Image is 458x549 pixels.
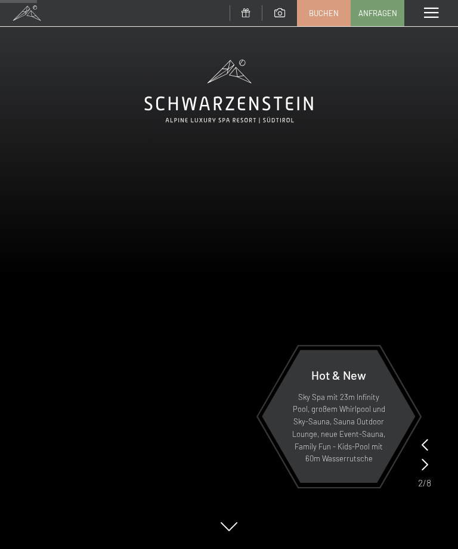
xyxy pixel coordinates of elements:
[309,8,339,18] span: Buchen
[311,368,366,382] span: Hot & New
[351,1,404,26] a: Anfragen
[418,476,423,489] span: 2
[358,8,397,18] span: Anfragen
[291,391,386,466] p: Sky Spa mit 23m Infinity Pool, großem Whirlpool und Sky-Sauna, Sauna Outdoor Lounge, neue Event-S...
[426,476,431,489] span: 8
[423,476,426,489] span: /
[261,349,416,483] a: Hot & New Sky Spa mit 23m Infinity Pool, großem Whirlpool und Sky-Sauna, Sauna Outdoor Lounge, ne...
[298,1,350,26] a: Buchen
